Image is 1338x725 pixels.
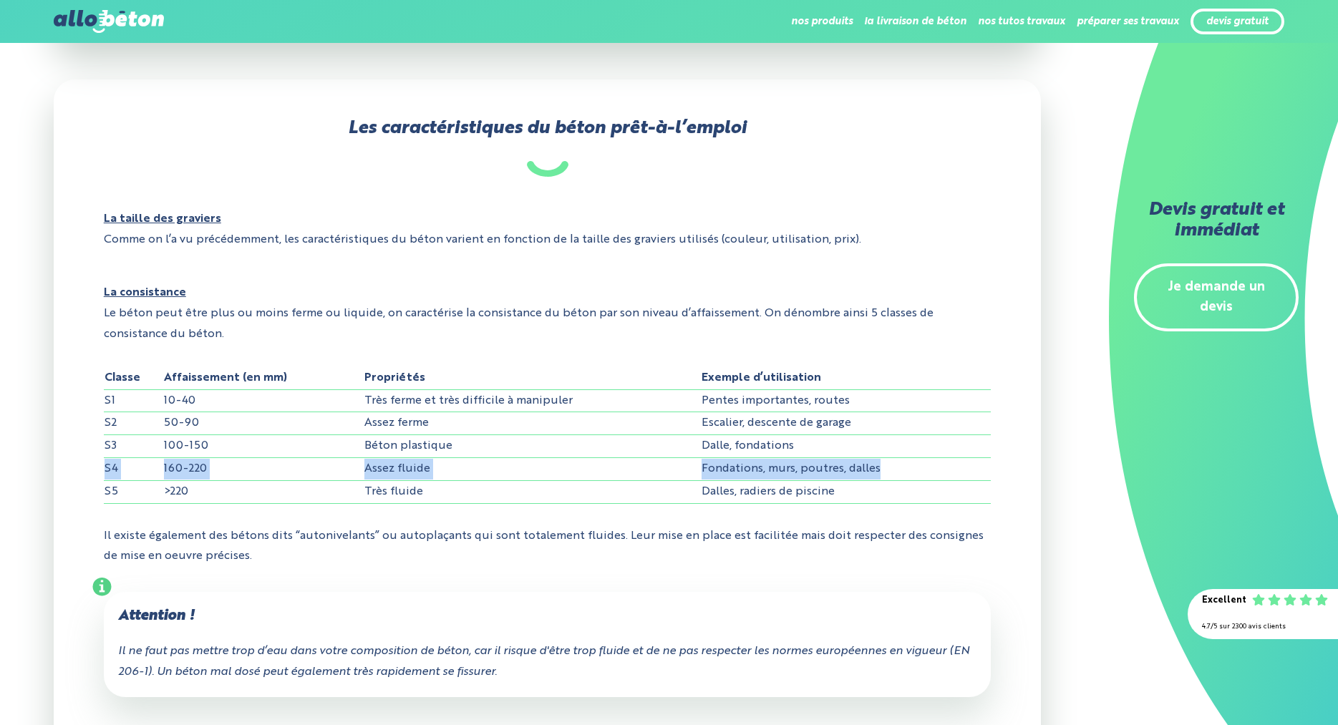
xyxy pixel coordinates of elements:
[864,4,966,39] li: la livraison de béton
[163,435,364,458] td: 100-150
[104,272,992,355] p: Le béton peut être plus ou moins ferme ou liquide, on caractérise la consistance du béton par son...
[701,389,991,412] td: Pentes importantes, routes
[104,198,992,261] p: Comme on l’a vu précédemment, les caractéristiques du béton varient en fonction de la taille des ...
[104,283,992,303] u: La consistance
[163,458,364,481] td: 160-220
[163,389,364,412] td: 10-40
[978,4,1065,39] li: nos tutos travaux
[163,480,364,503] td: >220
[104,119,992,177] h2: Les caractéristiques du béton prêt-à-l’emploi
[791,4,853,39] li: nos produits
[104,480,164,503] td: S5
[118,646,969,678] i: Il ne faut pas mettre trop d’eau dans votre composition de béton, car il risque d'être trop fluid...
[104,209,992,230] u: La taille des graviers
[104,389,164,412] td: S1
[104,458,164,481] td: S4
[104,367,164,389] th: Classe
[364,480,701,503] td: Très fluide
[1206,16,1269,28] a: devis gratuit
[701,458,991,481] td: Fondations, murs, poutres, dalles
[364,389,701,412] td: Très ferme et très difficile à manipuler
[104,515,992,578] p: Il existe également des bétons dits “autonivelants” ou autoplaçants qui sont totalement fluides. ...
[1134,200,1299,242] h2: Devis gratuit et immédiat
[701,480,991,503] td: Dalles, radiers de piscine
[104,412,164,435] td: S2
[1134,263,1299,332] a: Je demande un devis
[364,367,701,389] th: Propriétés
[1202,617,1324,638] div: 4.7/5 sur 2300 avis clients
[104,435,164,458] td: S3
[364,435,701,458] td: Béton plastique
[364,412,701,435] td: Assez ferme
[163,367,364,389] th: Affaissement (en mm)
[54,10,164,33] img: allobéton
[118,608,195,623] strong: Attention !
[1077,4,1179,39] li: préparer ses travaux
[701,367,991,389] th: Exemple d’utilisation
[701,412,991,435] td: Escalier, descente de garage
[701,435,991,458] td: Dalle, fondations
[364,458,701,481] td: Assez fluide
[163,412,364,435] td: 50-90
[1202,590,1246,611] div: Excellent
